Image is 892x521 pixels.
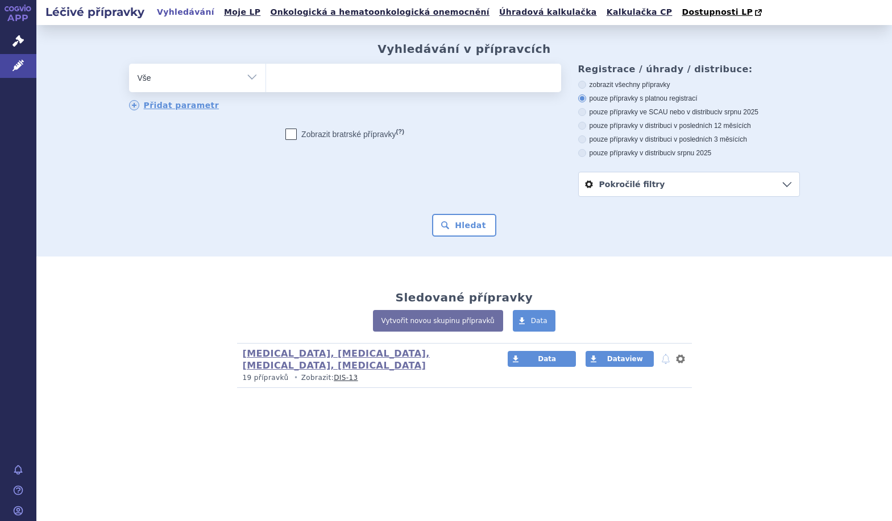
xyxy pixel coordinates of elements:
span: Data [538,355,556,363]
span: v srpnu 2025 [719,108,758,116]
h2: Léčivé přípravky [36,4,153,20]
span: 19 přípravků [243,374,289,382]
h2: Sledované přípravky [396,291,533,304]
a: Úhradová kalkulačka [496,5,600,20]
a: Moje LP [221,5,264,20]
label: zobrazit všechny přípravky [578,80,800,89]
a: Kalkulačka CP [603,5,676,20]
a: Dataview [586,351,654,367]
span: Dataview [607,355,643,363]
h3: Registrace / úhrady / distribuce: [578,64,800,75]
span: Data [531,317,547,325]
abbr: (?) [396,128,404,135]
span: v srpnu 2025 [672,149,711,157]
a: Vyhledávání [153,5,218,20]
i: • [291,373,301,383]
a: [MEDICAL_DATA], [MEDICAL_DATA], [MEDICAL_DATA], [MEDICAL_DATA] [243,348,430,371]
label: Zobrazit bratrské přípravky [285,129,404,140]
a: Přidat parametr [129,100,219,110]
a: Vytvořit novou skupinu přípravků [373,310,503,332]
button: nastavení [675,352,686,366]
label: pouze přípravky v distribuci [578,148,800,158]
label: pouze přípravky v distribuci v posledních 3 měsících [578,135,800,144]
a: Data [513,310,556,332]
h2: Vyhledávání v přípravcích [377,42,551,56]
button: notifikace [660,352,671,366]
label: pouze přípravky ve SCAU nebo v distribuci [578,107,800,117]
a: Data [508,351,576,367]
p: Zobrazit: [243,373,487,383]
button: Hledat [432,214,496,237]
a: Onkologická a hematoonkologická onemocnění [267,5,493,20]
a: Pokročilé filtry [579,172,799,196]
label: pouze přípravky s platnou registrací [578,94,800,103]
span: Dostupnosti LP [682,7,753,16]
label: pouze přípravky v distribuci v posledních 12 měsících [578,121,800,130]
a: Dostupnosti LP [678,5,767,20]
a: DIS-13 [334,374,358,382]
